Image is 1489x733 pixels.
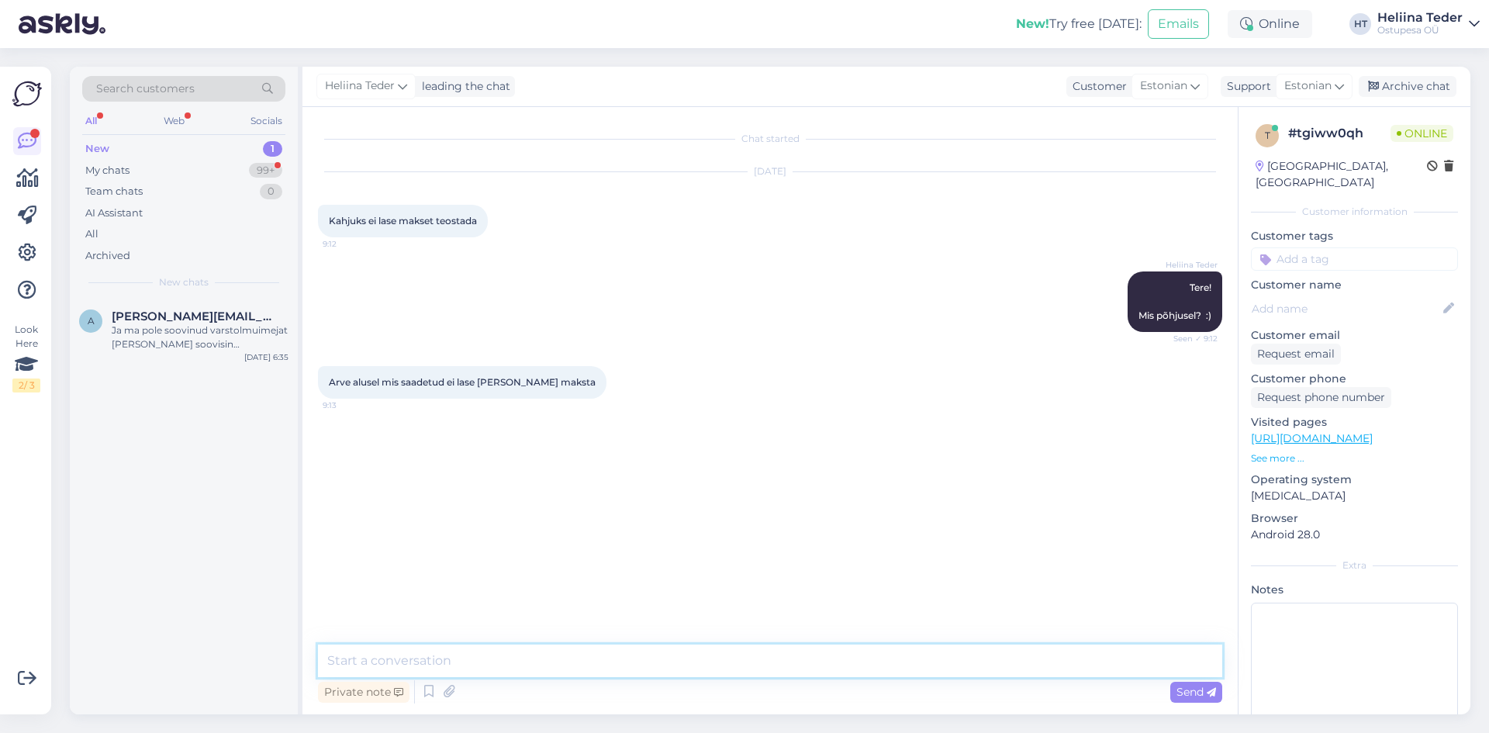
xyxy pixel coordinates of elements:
[318,164,1222,178] div: [DATE]
[12,79,42,109] img: Askly Logo
[85,248,130,264] div: Archived
[1377,12,1480,36] a: Heliina TederOstupesa OÜ
[323,399,381,411] span: 9:13
[329,215,477,226] span: Kahjuks ei lase makset teostada
[85,184,143,199] div: Team chats
[1377,24,1463,36] div: Ostupesa OÜ
[1159,333,1218,344] span: Seen ✓ 9:12
[1251,277,1458,293] p: Customer name
[1148,9,1209,39] button: Emails
[1251,527,1458,543] p: Android 28.0
[1251,582,1458,598] p: Notes
[161,111,188,131] div: Web
[323,238,381,250] span: 9:12
[1251,451,1458,465] p: See more ...
[1251,558,1458,572] div: Extra
[1159,259,1218,271] span: Heliina Teder
[1251,344,1341,365] div: Request email
[1252,300,1440,317] input: Add name
[1288,124,1391,143] div: # tgiww0qh
[1140,78,1187,95] span: Estonian
[82,111,100,131] div: All
[1251,205,1458,219] div: Customer information
[1251,247,1458,271] input: Add a tag
[1251,431,1373,445] a: [URL][DOMAIN_NAME]
[1284,78,1332,95] span: Estonian
[1256,158,1427,191] div: [GEOGRAPHIC_DATA], [GEOGRAPHIC_DATA]
[1265,130,1270,141] span: t
[260,184,282,199] div: 0
[85,226,98,242] div: All
[12,323,40,392] div: Look Here
[1359,76,1456,97] div: Archive chat
[85,206,143,221] div: AI Assistant
[1391,125,1453,142] span: Online
[416,78,510,95] div: leading the chat
[1251,327,1458,344] p: Customer email
[96,81,195,97] span: Search customers
[112,323,288,351] div: Ja ma pole soovinud varstolmuimejat [PERSON_NAME] soovisin kuivatusresti.
[1251,371,1458,387] p: Customer phone
[1221,78,1271,95] div: Support
[112,309,273,323] span: agnes.raudsepp.001@mail.ee
[1066,78,1127,95] div: Customer
[325,78,395,95] span: Heliina Teder
[1228,10,1312,38] div: Online
[12,379,40,392] div: 2 / 3
[1349,13,1371,35] div: HT
[329,376,596,388] span: Arve alusel mis saadetud ei lase [PERSON_NAME] maksta
[244,351,288,363] div: [DATE] 6:35
[1016,15,1142,33] div: Try free [DATE]:
[88,315,95,327] span: a
[249,163,282,178] div: 99+
[318,132,1222,146] div: Chat started
[1251,488,1458,504] p: [MEDICAL_DATA]
[159,275,209,289] span: New chats
[1377,12,1463,24] div: Heliina Teder
[1251,387,1391,408] div: Request phone number
[1251,472,1458,488] p: Operating system
[1251,414,1458,430] p: Visited pages
[263,141,282,157] div: 1
[318,682,409,703] div: Private note
[1176,685,1216,699] span: Send
[1251,228,1458,244] p: Customer tags
[85,141,109,157] div: New
[85,163,130,178] div: My chats
[1251,510,1458,527] p: Browser
[247,111,285,131] div: Socials
[1016,16,1049,31] b: New!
